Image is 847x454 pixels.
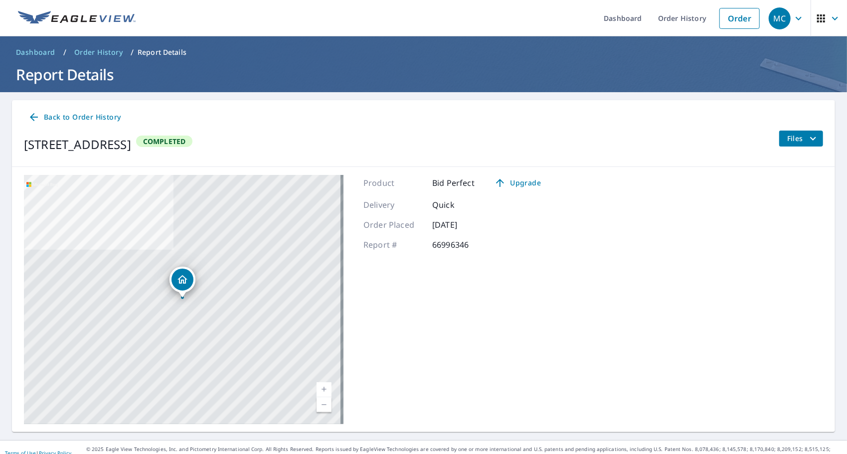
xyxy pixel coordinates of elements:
p: 66996346 [432,239,492,251]
li: / [131,46,134,58]
a: Current Level 17, Zoom In [317,382,332,397]
h1: Report Details [12,64,835,85]
div: Dropped pin, building 1, Residential property, 10415 Village Dr E Foristell, MO 63348 [169,267,195,298]
p: Quick [432,199,492,211]
p: Report # [363,239,423,251]
a: Order History [70,44,127,60]
span: Back to Order History [28,111,121,124]
span: Dashboard [16,47,55,57]
a: Back to Order History [24,108,125,127]
p: [DATE] [432,219,492,231]
button: filesDropdownBtn-66996346 [779,131,823,147]
p: Bid Perfect [432,177,475,189]
div: [STREET_ADDRESS] [24,136,131,153]
div: MC [769,7,791,29]
span: Order History [74,47,123,57]
li: / [63,46,66,58]
p: Delivery [363,199,423,211]
span: Completed [137,137,192,146]
a: Upgrade [487,175,549,191]
p: Product [363,177,423,189]
span: Upgrade [493,177,543,189]
p: Order Placed [363,219,423,231]
img: EV Logo [18,11,136,26]
nav: breadcrumb [12,44,835,60]
a: Dashboard [12,44,59,60]
a: Order [719,8,760,29]
a: Current Level 17, Zoom Out [317,397,332,412]
p: Report Details [138,47,186,57]
span: Files [787,133,819,145]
